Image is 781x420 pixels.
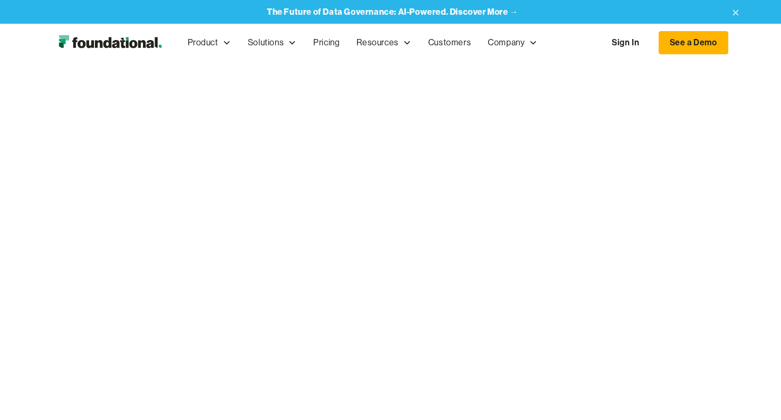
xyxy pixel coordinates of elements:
[188,36,218,50] div: Product
[267,6,518,17] strong: The Future of Data Governance: AI-Powered. Discover More →
[248,36,284,50] div: Solutions
[420,25,479,60] a: Customers
[267,7,518,17] a: The Future of Data Governance: AI-Powered. Discover More →
[659,31,728,54] a: See a Demo
[53,32,167,53] img: Foundational Logo
[488,36,525,50] div: Company
[305,25,348,60] a: Pricing
[601,32,650,54] a: Sign In
[356,36,398,50] div: Resources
